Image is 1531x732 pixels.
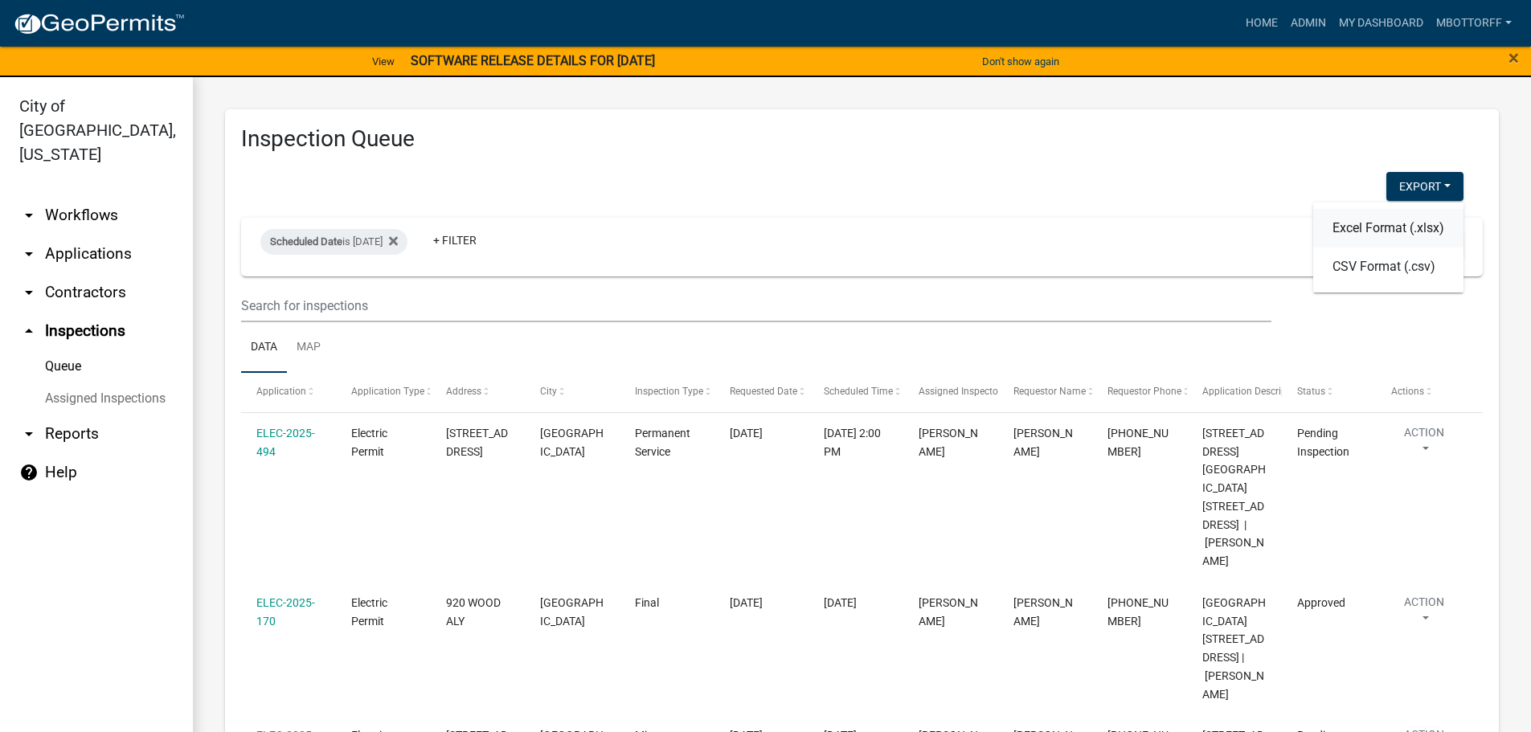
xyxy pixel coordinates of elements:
[1202,596,1266,701] span: 920 WOOD ALY 920 Wood Alley | Snelling Bryan
[241,289,1271,322] input: Search for inspections
[730,427,763,440] span: 09/25/2025
[411,53,655,68] strong: SOFTWARE RELEASE DETAILS FOR [DATE]
[824,386,893,397] span: Scheduled Time
[1239,8,1284,39] a: Home
[1313,209,1463,247] button: Excel Format (.xlsx)
[1391,424,1457,464] button: Action
[366,48,401,75] a: View
[998,373,1093,411] datatable-header-cell: Requestor Name
[1297,427,1349,458] span: Pending Inspection
[540,386,557,397] span: City
[1202,427,1266,567] span: 515 NINTH STREET EAST 515 E 9th Street | Forrest Al-Malik
[976,48,1066,75] button: Don't show again
[1508,48,1519,67] button: Close
[1013,386,1086,397] span: Requestor Name
[19,424,39,444] i: arrow_drop_down
[824,424,887,461] div: [DATE] 2:00 PM
[1107,427,1169,458] span: 502-644-9896
[1391,386,1424,397] span: Actions
[1202,386,1304,397] span: Application Description
[256,427,315,458] a: ELEC-2025-494
[824,594,887,612] div: [DATE]
[446,427,508,458] span: 515 NINTH STREET EAST
[635,596,659,609] span: Final
[1376,373,1471,411] datatable-header-cell: Actions
[351,596,387,628] span: Electric Permit
[525,373,620,411] datatable-header-cell: City
[446,596,501,628] span: 920 WOOD ALY
[430,373,525,411] datatable-header-cell: Address
[256,386,306,397] span: Application
[1297,596,1345,609] span: Approved
[1508,47,1519,69] span: ×
[19,463,39,482] i: help
[730,386,797,397] span: Requested Date
[540,596,604,628] span: JEFFERSONVILLE
[919,386,1001,397] span: Assigned Inspector
[1107,386,1181,397] span: Requestor Phone
[19,321,39,341] i: arrow_drop_up
[1430,8,1518,39] a: Mbottorff
[1013,596,1073,628] span: DAVID
[1092,373,1187,411] datatable-header-cell: Requestor Phone
[1313,247,1463,286] button: CSV Format (.csv)
[919,596,978,628] span: Harold Satterly
[1313,202,1463,292] div: Action
[1332,8,1430,39] a: My Dashboard
[1284,8,1332,39] a: Admin
[420,226,489,255] a: + Filter
[1187,373,1282,411] datatable-header-cell: Application Description
[351,386,424,397] span: Application Type
[1386,172,1463,201] button: Export
[808,373,903,411] datatable-header-cell: Scheduled Time
[903,373,998,411] datatable-header-cell: Assigned Inspector
[1391,594,1457,634] button: Action
[635,427,690,458] span: Permanent Service
[270,235,342,247] span: Scheduled Date
[260,229,407,255] div: is [DATE]
[256,596,315,628] a: ELEC-2025-170
[714,373,808,411] datatable-header-cell: Requested Date
[1013,427,1073,458] span: Sean Norton
[1282,373,1377,411] datatable-header-cell: Status
[241,322,287,374] a: Data
[730,596,763,609] span: 09/24/2025
[336,373,431,411] datatable-header-cell: Application Type
[19,206,39,225] i: arrow_drop_down
[1297,386,1325,397] span: Status
[446,386,481,397] span: Address
[241,125,1483,153] h3: Inspection Queue
[19,283,39,302] i: arrow_drop_down
[635,386,703,397] span: Inspection Type
[351,427,387,458] span: Electric Permit
[1107,596,1169,628] span: 502-333-4792
[241,373,336,411] datatable-header-cell: Application
[620,373,714,411] datatable-header-cell: Inspection Type
[919,427,978,458] span: Harold Satterly
[287,322,330,374] a: Map
[19,244,39,264] i: arrow_drop_down
[540,427,604,458] span: JEFFERSONVILLE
